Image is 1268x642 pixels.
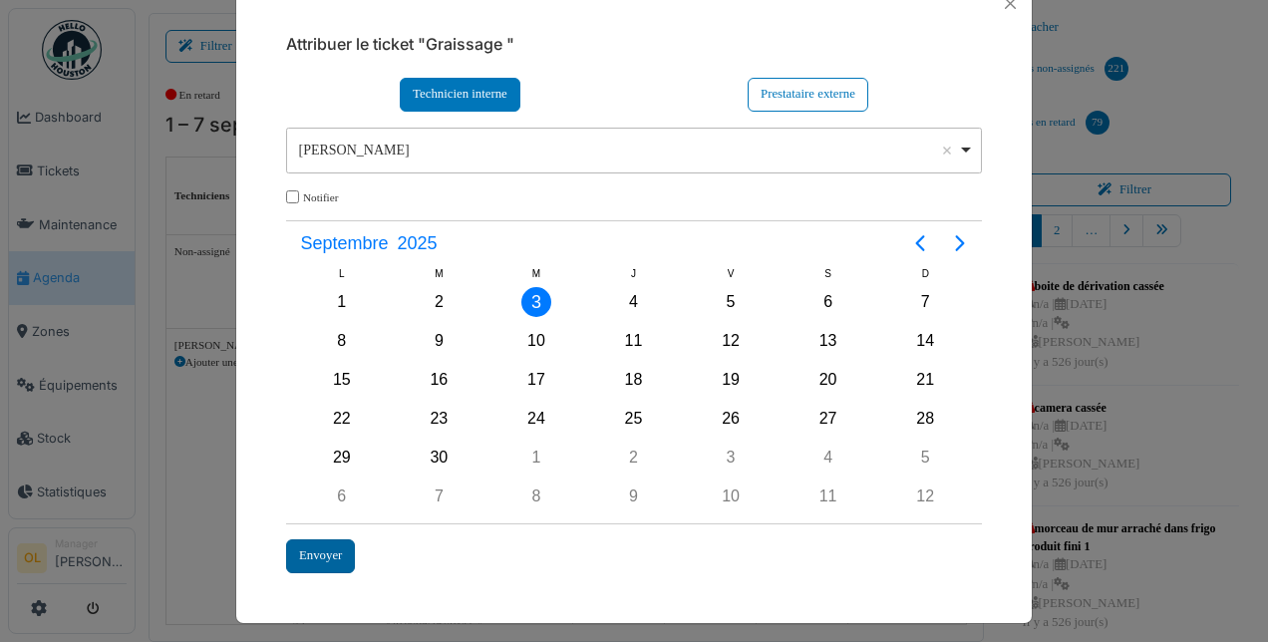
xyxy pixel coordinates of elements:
h6: Attribuer le ticket "Graissage " [286,35,982,54]
div: Lundi, Septembre 22, 2025 [327,404,357,434]
div: Mardi, Septembre 23, 2025 [424,404,454,434]
div: Mercredi, Octobre 8, 2025 [521,481,551,511]
div: Mardi, Septembre 9, 2025 [424,326,454,356]
div: M [487,265,585,282]
div: Dimanche, Septembre 7, 2025 [910,287,940,317]
div: Samedi, Octobre 4, 2025 [813,443,843,473]
button: Septembre2025 [288,225,450,261]
div: Prestataire externe [748,78,868,111]
div: M [391,265,488,282]
div: S [780,265,877,282]
div: Dimanche, Septembre 28, 2025 [910,404,940,434]
div: Envoyer [286,539,355,572]
div: L [293,265,391,282]
div: Samedi, Septembre 20, 2025 [813,365,843,395]
div: D [876,265,974,282]
div: Jeudi, Septembre 25, 2025 [618,404,648,434]
div: Samedi, Octobre 11, 2025 [813,481,843,511]
div: J [585,265,683,282]
div: Vendredi, Octobre 3, 2025 [716,443,746,473]
div: Jeudi, Octobre 9, 2025 [618,481,648,511]
div: Dimanche, Octobre 5, 2025 [910,443,940,473]
button: Remove item: '9015' [937,141,957,160]
button: Previous page [900,223,940,263]
div: Mercredi, Septembre 10, 2025 [521,326,551,356]
div: Lundi, Septembre 15, 2025 [327,365,357,395]
div: Mardi, Septembre 30, 2025 [424,443,454,473]
button: Next page [940,223,980,263]
div: Dimanche, Septembre 21, 2025 [910,365,940,395]
div: Mercredi, Septembre 17, 2025 [521,365,551,395]
div: Lundi, Septembre 1, 2025 [327,287,357,317]
div: Mardi, Octobre 7, 2025 [424,481,454,511]
div: Dimanche, Octobre 12, 2025 [910,481,940,511]
div: Mercredi, Septembre 24, 2025 [521,404,551,434]
div: Technicien interne [400,78,520,111]
div: Mardi, Septembre 2, 2025 [424,287,454,317]
div: Mardi, Septembre 16, 2025 [424,365,454,395]
div: Samedi, Septembre 6, 2025 [813,287,843,317]
div: Jeudi, Septembre 18, 2025 [618,365,648,395]
div: Vendredi, Septembre 12, 2025 [716,326,746,356]
div: Jeudi, Septembre 11, 2025 [618,326,648,356]
div: Dimanche, Septembre 14, 2025 [910,326,940,356]
div: Vendredi, Octobre 10, 2025 [716,481,746,511]
div: Lundi, Octobre 6, 2025 [327,481,357,511]
div: V [682,265,780,282]
span: Septembre [296,225,393,261]
div: Samedi, Septembre 13, 2025 [813,326,843,356]
div: Lundi, Septembre 29, 2025 [327,443,357,473]
div: Aujourd'hui, Mercredi, Septembre 3, 2025 [521,287,551,317]
div: Jeudi, Septembre 4, 2025 [618,287,648,317]
span: 2025 [393,225,442,261]
div: Notifier [276,189,992,206]
div: Vendredi, Septembre 26, 2025 [716,404,746,434]
div: Samedi, Septembre 27, 2025 [813,404,843,434]
div: [PERSON_NAME] [299,140,958,160]
div: Mercredi, Octobre 1, 2025 [521,443,551,473]
div: Vendredi, Septembre 19, 2025 [716,365,746,395]
div: Lundi, Septembre 8, 2025 [327,326,357,356]
div: Jeudi, Octobre 2, 2025 [618,443,648,473]
div: Vendredi, Septembre 5, 2025 [716,287,746,317]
